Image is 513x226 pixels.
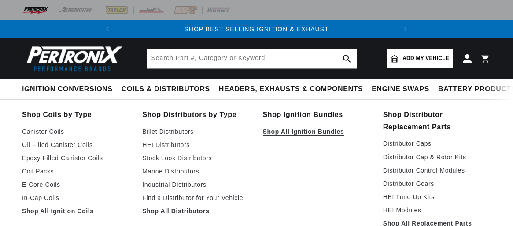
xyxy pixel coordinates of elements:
[383,138,491,149] a: Distributor Caps
[116,24,396,34] div: 1 of 2
[402,54,449,63] span: Add my vehicle
[214,79,367,100] summary: Headers, Exhausts & Components
[367,79,434,100] summary: Engine Swaps
[22,206,130,216] a: Shop All Ignition Coils
[22,179,130,190] a: E-Core Coils
[22,85,113,94] span: Ignition Conversions
[337,49,357,68] button: search button
[117,79,214,100] summary: Coils & Distributors
[372,85,429,94] span: Engine Swaps
[142,126,250,137] a: Billet Distributors
[383,165,491,176] a: Distributor Control Modules
[142,206,250,216] a: Shop All Distributors
[383,109,491,133] a: Shop Distributor Replacement Parts
[383,192,491,202] a: HEI Tune Up Kits
[142,139,250,150] a: HEI Distributors
[142,109,250,121] a: Shop Distributors by Type
[184,26,328,33] a: SHOP BEST SELLING IGNITION & EXHAUST
[263,126,371,137] a: Shop All Ignition Bundles
[22,153,130,163] a: Epoxy Filled Canister Coils
[22,43,123,74] img: Pertronix
[22,166,130,177] a: Coil Packs
[383,205,491,215] a: HEI Modules
[263,109,371,121] a: Shop Ignition Bundles
[99,20,116,38] button: Translation missing: en.sections.announcements.previous_announcement
[383,178,491,189] a: Distributor Gears
[219,85,363,94] span: Headers, Exhausts & Components
[142,192,250,203] a: Find a Distributor for Your Vehicle
[142,179,250,190] a: Industrial Distributors
[387,49,453,68] a: Add my vehicle
[142,166,250,177] a: Marine Distributors
[22,192,130,203] a: In-Cap Coils
[22,79,117,100] summary: Ignition Conversions
[22,126,130,137] a: Canister Coils
[147,49,357,68] input: Search Part #, Category or Keyword
[22,109,130,121] a: Shop Coils by Type
[22,139,130,150] a: Oil Filled Canister Coils
[397,20,414,38] button: Translation missing: en.sections.announcements.next_announcement
[116,24,396,34] div: Announcement
[122,85,210,94] span: Coils & Distributors
[383,152,491,162] a: Distributor Cap & Rotor Kits
[142,153,250,163] a: Stock Look Distributors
